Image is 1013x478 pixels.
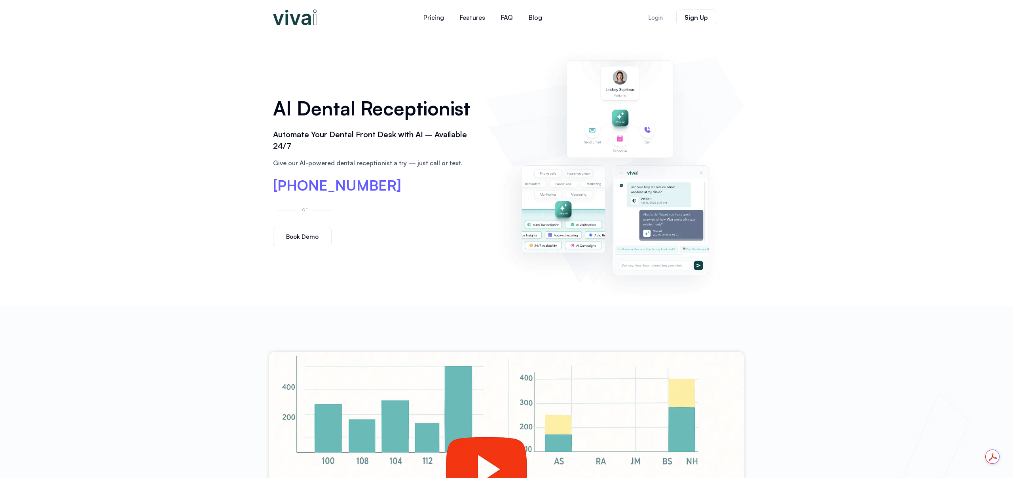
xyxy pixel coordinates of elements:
[273,227,332,246] a: Book Demo
[676,9,716,25] a: Sign Up
[415,8,452,27] a: Pricing
[493,8,521,27] a: FAQ
[685,14,708,21] span: Sign Up
[273,94,477,122] h1: AI Dental Receptionist
[286,234,319,240] span: Book Demo
[273,129,477,152] h2: Automate Your Dental Front Desk with AI – Available 24/7
[639,10,672,25] a: Login
[300,204,309,213] p: or
[489,43,740,298] img: AI dental receptionist dashboard – virtual receptionist dental office
[273,158,477,168] p: Give our AI-powered dental receptionist a try — just call or text.
[273,178,401,193] a: [PHONE_NUMBER]
[368,8,598,27] nav: Menu
[648,15,663,21] span: Login
[452,8,493,27] a: Features
[521,8,550,27] a: Blog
